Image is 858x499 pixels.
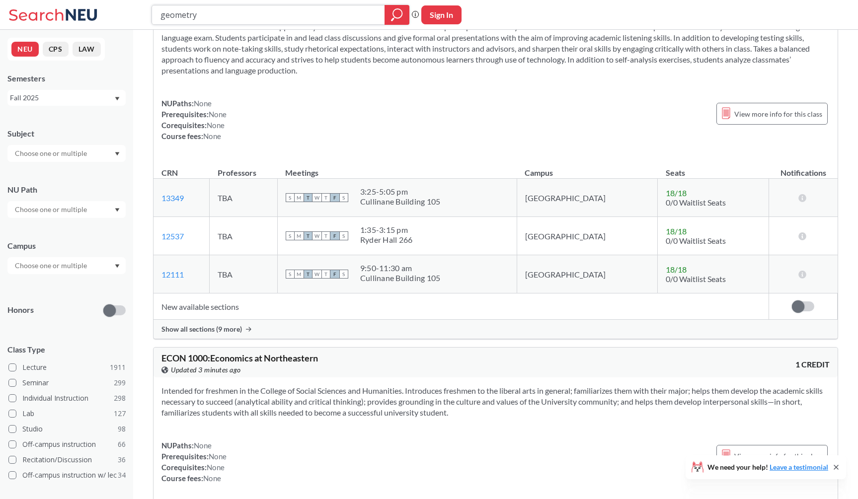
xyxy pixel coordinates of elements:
[7,257,126,274] div: Dropdown arrow
[277,157,517,179] th: Meetings
[10,204,93,215] input: Choose one or multiple
[114,408,126,419] span: 127
[8,392,126,405] label: Individual Instruction
[286,231,295,240] span: S
[203,474,221,483] span: None
[666,226,687,236] span: 18 / 18
[295,270,304,279] span: M
[666,236,726,245] span: 0/0 Waitlist Seats
[7,184,126,195] div: NU Path
[161,270,184,279] a: 12111
[161,353,318,363] span: ECON 1000 : Economics at Northeastern
[207,463,225,472] span: None
[360,187,441,197] div: 3:25 - 5:05 pm
[8,423,126,435] label: Studio
[734,450,822,462] span: View more info for this class
[8,361,126,374] label: Lecture
[304,270,312,279] span: T
[209,452,227,461] span: None
[330,193,339,202] span: F
[10,92,114,103] div: Fall 2025
[295,193,304,202] span: M
[207,121,225,130] span: None
[210,217,278,255] td: TBA
[339,193,348,202] span: S
[114,377,126,388] span: 299
[8,376,126,389] label: Seminar
[360,235,413,245] div: Ryder Hall 266
[115,208,120,212] svg: Dropdown arrow
[11,42,39,57] button: NEU
[312,270,321,279] span: W
[321,231,330,240] span: T
[391,8,403,22] svg: magnifying glass
[360,273,441,283] div: Cullinane Building 105
[194,99,212,108] span: None
[8,407,126,420] label: Lab
[321,193,330,202] span: T
[118,454,126,465] span: 36
[8,453,126,466] label: Recitation/Discussion
[154,293,769,320] td: New available sections
[517,255,658,293] td: [GEOGRAPHIC_DATA]
[795,359,830,370] span: 1 CREDIT
[73,42,101,57] button: LAW
[210,255,278,293] td: TBA
[360,263,441,273] div: 9:50 - 11:30 am
[161,385,830,418] section: Intended for freshmen in the College of Social Sciences and Humanities. Introduces freshmen to th...
[7,145,126,162] div: Dropdown arrow
[10,260,93,272] input: Choose one or multiple
[7,344,126,355] span: Class Type
[114,393,126,404] span: 298
[161,21,830,76] section: Offers advanced ESL students an opportunity to obtain the confidence and skills to participate ef...
[203,132,221,141] span: None
[312,231,321,240] span: W
[707,464,828,471] span: We need your help!
[110,362,126,373] span: 1911
[161,440,227,484] div: NUPaths: Prerequisites: Corequisites: Course fees:
[7,201,126,218] div: Dropdown arrow
[295,231,304,240] span: M
[330,231,339,240] span: F
[210,179,278,217] td: TBA
[666,265,687,274] span: 18 / 18
[118,439,126,450] span: 66
[159,6,378,23] input: Class, professor, course number, "phrase"
[304,193,312,202] span: T
[7,128,126,139] div: Subject
[210,157,278,179] th: Professors
[115,152,120,156] svg: Dropdown arrow
[286,193,295,202] span: S
[769,157,838,179] th: Notifications
[330,270,339,279] span: F
[161,193,184,203] a: 13349
[517,179,658,217] td: [GEOGRAPHIC_DATA]
[321,270,330,279] span: T
[115,97,120,101] svg: Dropdown arrow
[385,5,409,25] div: magnifying glass
[10,147,93,159] input: Choose one or multiple
[658,157,769,179] th: Seats
[286,270,295,279] span: S
[43,42,69,57] button: CPS
[118,470,126,481] span: 34
[666,274,726,284] span: 0/0 Waitlist Seats
[7,73,126,84] div: Semesters
[304,231,312,240] span: T
[517,157,658,179] th: Campus
[421,5,462,24] button: Sign In
[194,441,212,450] span: None
[171,364,241,375] span: Updated 3 minutes ago
[312,193,321,202] span: W
[161,167,178,178] div: CRN
[118,424,126,434] span: 98
[209,110,227,119] span: None
[339,270,348,279] span: S
[7,304,34,316] p: Honors
[666,198,726,207] span: 0/0 Waitlist Seats
[7,90,126,106] div: Fall 2025Dropdown arrow
[666,188,687,198] span: 18 / 18
[360,225,413,235] div: 1:35 - 3:15 pm
[161,325,242,334] span: Show all sections (9 more)
[734,108,822,120] span: View more info for this class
